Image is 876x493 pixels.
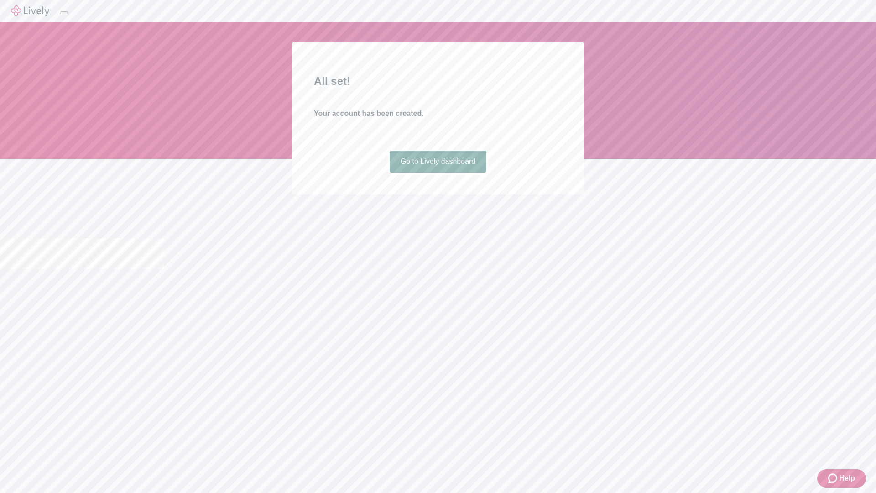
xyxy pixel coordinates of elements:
[828,473,839,484] svg: Zendesk support icon
[390,151,487,173] a: Go to Lively dashboard
[314,73,562,89] h2: All set!
[839,473,855,484] span: Help
[60,11,68,14] button: Log out
[314,108,562,119] h4: Your account has been created.
[11,5,49,16] img: Lively
[817,469,866,488] button: Zendesk support iconHelp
